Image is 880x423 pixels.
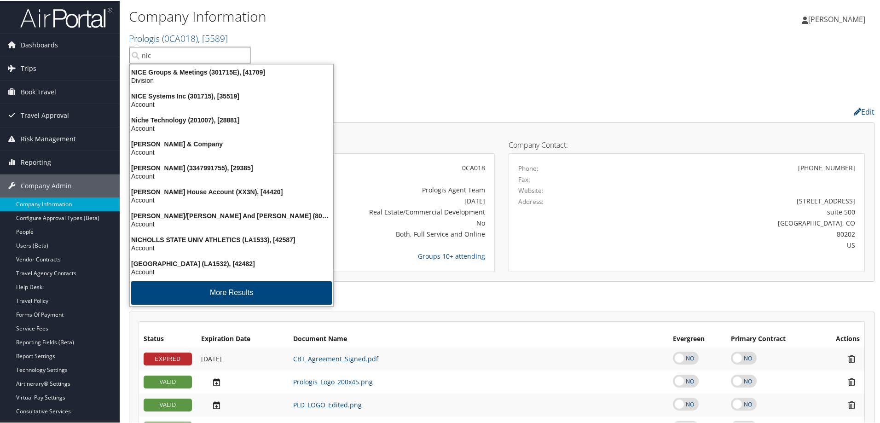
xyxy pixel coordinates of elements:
span: ( 0CA018 ) [162,31,198,44]
div: [PERSON_NAME] (3347991755), [29385] [124,163,339,171]
div: Account [124,147,339,156]
span: Book Travel [21,80,56,103]
div: Prologis Agent Team [265,184,485,194]
i: Remove Contract [844,353,860,363]
div: 0CA018 [265,162,485,172]
h1: Company Information [129,6,626,25]
span: Risk Management [21,127,76,150]
div: NICE Groups & Meetings (301715E), [41709] [124,67,339,75]
span: , [ 5589 ] [198,31,228,44]
label: Address: [518,196,544,205]
div: Account [124,219,339,227]
h4: Company Contact: [509,140,865,148]
div: Account [124,267,339,275]
label: Phone: [518,163,538,172]
span: Dashboards [21,33,58,56]
div: [PERSON_NAME] House Account (XX3N), [44420] [124,187,339,195]
div: [GEOGRAPHIC_DATA] (LA1532), [42482] [124,259,339,267]
div: [STREET_ADDRESS] [606,195,856,205]
div: No [265,217,485,227]
div: Account [124,195,339,203]
div: 80202 [606,228,856,238]
div: NICHOLLS STATE UNIV ATHLETICS (LA1533), [42587] [124,235,339,243]
a: Prologis_Logo_200x45.png [293,377,373,385]
div: Real Estate/Commercial Development [265,206,485,216]
div: Both, Full Service and Online [265,228,485,238]
th: Actions [817,330,864,347]
label: Fax: [518,174,530,183]
div: Account [124,243,339,251]
input: Search Accounts [129,46,250,63]
div: VALID [144,375,192,388]
span: Company Admin [21,174,72,197]
span: [DATE] [201,353,222,362]
a: CBT_Agreement_Signed.pdf [293,353,378,362]
div: Niche Technology (201007), [28881] [124,115,339,123]
label: Website: [518,185,544,194]
div: NICE Systems Inc (301715), [35519] [124,91,339,99]
div: Add/Edit Date [201,377,284,386]
div: Add/Edit Date [201,354,284,362]
a: Groups 10+ attending [418,251,485,260]
span: Trips [21,56,36,79]
div: suite 500 [606,206,856,216]
th: Primary Contract [726,330,817,347]
i: Remove Contract [844,377,860,386]
th: Status [139,330,197,347]
span: [PERSON_NAME] [808,13,865,23]
th: Evergreen [668,330,726,347]
h2: Contracts: [129,291,874,307]
span: Travel Approval [21,103,69,126]
a: Prologis [129,31,228,44]
a: PLD_LOGO_Edited.png [293,400,362,408]
span: Reporting [21,150,51,173]
button: More Results [131,280,332,304]
div: [GEOGRAPHIC_DATA], CO [606,217,856,227]
div: EXPIRED [144,352,192,365]
div: VALID [144,398,192,411]
div: [PHONE_NUMBER] [798,162,855,172]
div: Division [124,75,339,84]
div: [PERSON_NAME]/[PERSON_NAME] And [PERSON_NAME] (8012814464), [1660] [124,211,339,219]
h2: Company Profile: [129,103,621,118]
div: Account [124,123,339,132]
th: Expiration Date [197,330,289,347]
div: [PERSON_NAME] & Company [124,139,339,147]
div: Account [124,99,339,108]
div: US [606,239,856,249]
a: Edit [854,106,874,116]
i: Remove Contract [844,400,860,409]
img: airportal-logo.png [20,6,112,28]
div: Account [124,171,339,180]
a: [PERSON_NAME] [802,5,874,32]
div: Add/Edit Date [201,400,284,409]
div: [DATE] [265,195,485,205]
th: Document Name [289,330,668,347]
